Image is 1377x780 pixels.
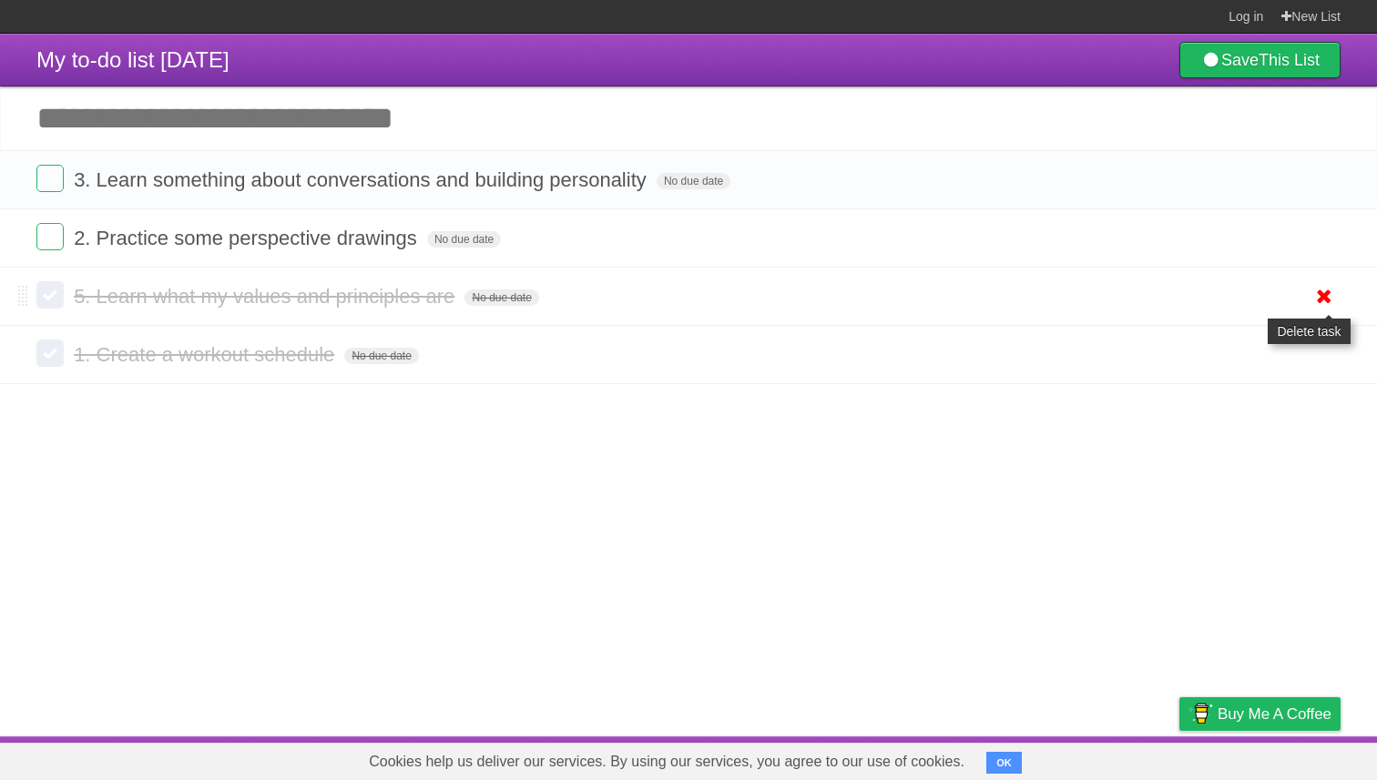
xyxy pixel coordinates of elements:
label: Star task [1229,165,1264,195]
span: My to-do list [DATE] [36,47,229,72]
a: SaveThis List [1179,42,1341,78]
span: No due date [657,173,730,189]
a: Buy me a coffee [1179,697,1341,731]
b: This List [1259,51,1320,69]
span: 5. Learn what my values and principles are [74,285,459,308]
a: Suggest a feature [1226,741,1341,775]
img: Buy me a coffee [1188,698,1213,729]
a: Developers [997,741,1071,775]
span: Buy me a coffee [1218,698,1331,730]
span: 1. Create a workout schedule [74,343,339,366]
label: Done [36,281,64,309]
span: No due date [464,289,538,306]
a: Terms [1094,741,1134,775]
span: No due date [344,348,418,364]
label: Star task [1229,223,1264,253]
button: OK [986,752,1022,774]
span: Cookies help us deliver our services. By using our services, you agree to our use of cookies. [351,744,983,780]
a: About [937,741,975,775]
label: Done [36,165,64,192]
span: 2. Practice some perspective drawings [74,227,422,249]
span: No due date [427,231,501,248]
span: 3. Learn something about conversations and building personality [74,168,651,191]
a: Privacy [1156,741,1203,775]
label: Done [36,223,64,250]
label: Done [36,339,64,367]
